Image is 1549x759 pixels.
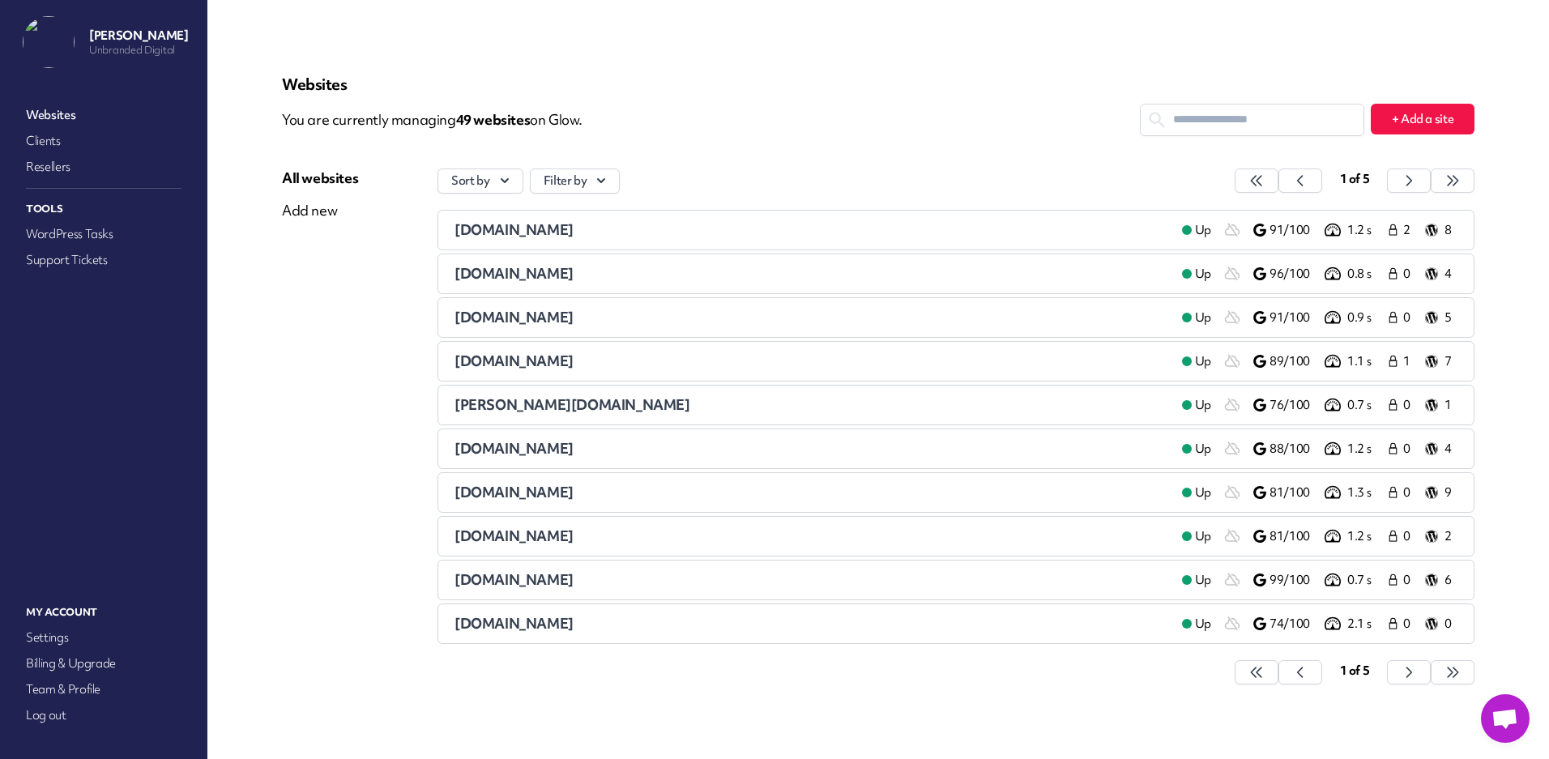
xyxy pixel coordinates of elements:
a: Websites [23,104,185,126]
span: Up [1195,484,1211,501]
span: 1 of 5 [1340,663,1370,679]
a: 0 [1386,395,1419,415]
a: Up [1169,527,1224,546]
a: Billing & Upgrade [23,652,185,675]
span: [PERSON_NAME][DOMAIN_NAME] [454,395,690,414]
a: 9 [1425,483,1457,502]
p: 81/100 [1269,528,1321,545]
p: 1 [1444,397,1457,414]
a: Log out [23,704,185,727]
p: 99/100 [1269,572,1321,589]
a: 1 [1425,395,1457,415]
span: Up [1195,309,1211,326]
a: 91/100 0.9 s [1253,308,1386,327]
span: [DOMAIN_NAME] [454,308,574,326]
span: s [524,110,531,129]
a: 4 [1425,264,1457,284]
a: 8 [1425,220,1457,240]
span: 0 [1403,397,1415,414]
a: 74/100 2.1 s [1253,614,1386,633]
p: [PERSON_NAME] [89,28,188,44]
p: 4 [1444,266,1457,283]
a: 99/100 0.7 s [1253,570,1386,590]
a: 81/100 1.3 s [1253,483,1386,502]
p: 9 [1444,484,1457,501]
a: Support Tickets [23,249,185,271]
span: Up [1195,572,1211,589]
button: + Add a site [1371,104,1474,134]
span: 0 [1403,309,1415,326]
span: 1 [1403,353,1415,370]
a: Up [1169,395,1224,415]
a: Up [1169,570,1224,590]
span: 0 [1403,266,1415,283]
a: [DOMAIN_NAME] [454,439,1169,458]
a: Team & Profile [23,678,185,701]
p: Unbranded Digital [89,44,188,57]
a: 6 [1425,570,1457,590]
p: 2 [1444,528,1457,545]
p: 76/100 [1269,397,1321,414]
p: 7 [1444,353,1457,370]
button: Filter by [530,168,621,194]
span: 0 [1403,484,1415,501]
span: [DOMAIN_NAME] [454,570,574,589]
p: 1.3 s [1347,484,1386,501]
button: Sort by [437,168,523,194]
p: 81/100 [1269,484,1321,501]
p: Tools [23,198,185,220]
p: 96/100 [1269,266,1321,283]
p: 6 [1444,572,1457,589]
p: 1.2 s [1347,528,1386,545]
span: 2 [1403,222,1415,239]
a: [DOMAIN_NAME] [454,308,1169,327]
a: 0 [1386,570,1419,590]
span: Up [1195,353,1211,370]
a: [DOMAIN_NAME] [454,570,1169,590]
a: 2 [1386,220,1419,240]
a: Open chat [1481,694,1530,743]
a: 81/100 1.2 s [1253,527,1386,546]
span: 49 website [456,110,531,129]
a: 0 [1386,614,1419,633]
a: 0 [1386,264,1419,284]
span: Up [1195,397,1211,414]
a: [DOMAIN_NAME] [454,483,1169,502]
a: 0 [1386,439,1419,458]
a: 0 [1386,308,1419,327]
span: [DOMAIN_NAME] [454,220,574,239]
a: [DOMAIN_NAME] [454,352,1169,371]
p: 91/100 [1269,222,1321,239]
p: 88/100 [1269,441,1321,458]
a: Up [1169,483,1224,502]
a: 0 [1386,483,1419,502]
p: 1.1 s [1347,353,1386,370]
a: 2 [1425,527,1457,546]
div: All websites [282,168,358,188]
a: 91/100 1.2 s [1253,220,1386,240]
p: 0.7 s [1347,572,1386,589]
a: Up [1169,614,1224,633]
a: [DOMAIN_NAME] [454,264,1169,284]
p: 5 [1444,309,1457,326]
a: Clients [23,130,185,152]
span: [DOMAIN_NAME] [454,439,574,458]
a: [DOMAIN_NAME] [454,220,1169,240]
p: 0 [1444,616,1457,633]
a: WordPress Tasks [23,223,185,245]
span: Up [1195,441,1211,458]
a: 96/100 0.8 s [1253,264,1386,284]
span: Up [1195,222,1211,239]
a: 7 [1425,352,1457,371]
a: Resellers [23,156,185,178]
span: Up [1195,266,1211,283]
p: 0.9 s [1347,309,1386,326]
a: [DOMAIN_NAME] [454,527,1169,546]
a: Up [1169,352,1224,371]
p: Websites [282,75,1474,94]
span: Up [1195,616,1211,633]
a: 89/100 1.1 s [1253,352,1386,371]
